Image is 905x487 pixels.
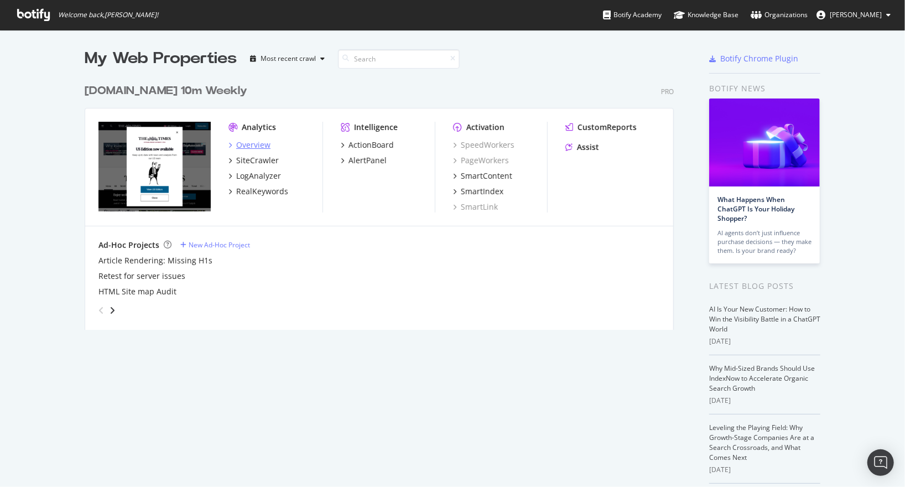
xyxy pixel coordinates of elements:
[341,155,387,166] a: AlertPanel
[98,286,176,297] a: HTML Site map Audit
[228,170,281,182] a: LogAnalyzer
[94,302,108,319] div: angle-left
[565,122,637,133] a: CustomReports
[85,83,247,99] div: [DOMAIN_NAME] 10m Weekly
[85,83,252,99] a: [DOMAIN_NAME] 10m Weekly
[709,82,820,95] div: Botify news
[236,139,271,151] div: Overview
[341,139,394,151] a: ActionBoard
[228,139,271,151] a: Overview
[349,139,394,151] div: ActionBoard
[808,6,899,24] button: [PERSON_NAME]
[453,201,498,213] a: SmartLink
[461,186,503,197] div: SmartIndex
[720,53,798,64] div: Botify Chrome Plugin
[709,465,820,475] div: [DATE]
[709,53,798,64] a: Botify Chrome Plugin
[577,142,599,153] div: Assist
[354,122,398,133] div: Intelligence
[709,423,814,462] a: Leveling the Playing Field: Why Growth-Stage Companies Are at a Search Crossroads, and What Comes...
[338,49,460,69] input: Search
[108,305,116,316] div: angle-right
[98,240,159,251] div: Ad-Hoc Projects
[717,195,794,223] a: What Happens When ChatGPT Is Your Holiday Shopper?
[461,170,512,182] div: SmartContent
[709,364,815,393] a: Why Mid-Sized Brands Should Use IndexNow to Accelerate Organic Search Growth
[261,55,316,62] div: Most recent crawl
[709,336,820,346] div: [DATE]
[58,11,158,19] span: Welcome back, [PERSON_NAME] !
[236,155,279,166] div: SiteCrawler
[453,170,512,182] a: SmartContent
[674,9,738,20] div: Knowledge Base
[85,70,683,330] div: grid
[189,240,250,250] div: New Ad-Hoc Project
[349,155,387,166] div: AlertPanel
[709,396,820,406] div: [DATE]
[242,122,276,133] div: Analytics
[751,9,808,20] div: Organizations
[98,271,185,282] a: Retest for server issues
[246,50,329,68] button: Most recent crawl
[453,186,503,197] a: SmartIndex
[453,155,509,166] a: PageWorkers
[603,9,662,20] div: Botify Academy
[98,255,212,266] a: Article Rendering: Missing H1s
[228,186,288,197] a: RealKeywords
[466,122,504,133] div: Activation
[98,122,211,211] img: www.TheTimes.co.uk
[709,304,820,334] a: AI Is Your New Customer: How to Win the Visibility Battle in a ChatGPT World
[867,449,894,476] div: Open Intercom Messenger
[578,122,637,133] div: CustomReports
[565,142,599,153] a: Assist
[180,240,250,250] a: New Ad-Hoc Project
[228,155,279,166] a: SiteCrawler
[830,10,882,19] span: Paul Leclercq
[709,280,820,292] div: Latest Blog Posts
[453,139,514,151] a: SpeedWorkers
[236,170,281,182] div: LogAnalyzer
[236,186,288,197] div: RealKeywords
[85,48,237,70] div: My Web Properties
[709,99,820,186] img: What Happens When ChatGPT Is Your Holiday Shopper?
[661,87,674,96] div: Pro
[717,229,812,255] div: AI agents don’t just influence purchase decisions — they make them. Is your brand ready?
